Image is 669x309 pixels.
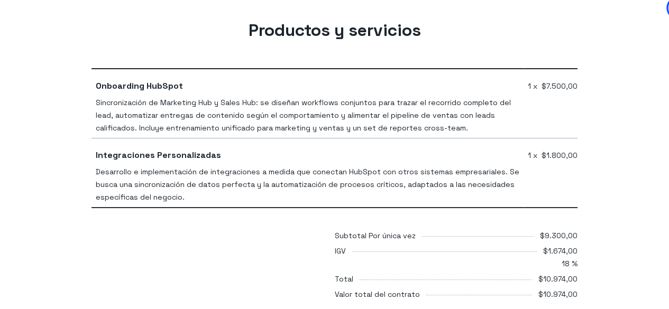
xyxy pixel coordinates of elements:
div: $10.974,00 [538,273,578,288]
span: $9.300,00 [540,231,578,240]
div: Sincronización de Marketing Hub y Sales Hub: se diseñan workflows conjuntos para trazar el recorr... [96,96,520,134]
div: $10.974,00 [538,288,578,303]
div: Total [335,273,353,288]
span: Integraciones Personalizadas [96,149,221,162]
h2: Productos y servicios [91,20,578,41]
span: Onboarding HubSpot [96,80,183,92]
div: IGV [335,245,346,257]
span: 18 % [562,257,578,270]
span: $1.674,00 [543,245,578,257]
span: 1 x $7.500,00 [528,80,578,92]
span: 1 x $1.800,00 [528,149,578,162]
div: Subtotal Por única vez [335,229,416,242]
div: Valor total del contrato [335,288,420,303]
div: Desarrollo e implementación de integraciones a medida que conectan HubSpot con otros sistemas emp... [96,165,520,203]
